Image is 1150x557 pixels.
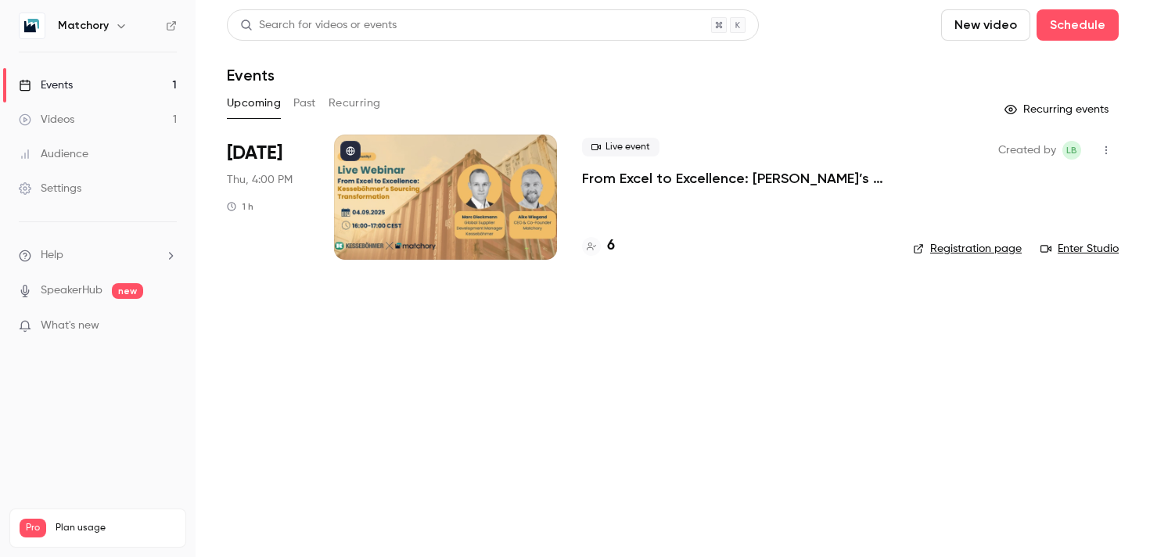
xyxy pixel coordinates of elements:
button: Past [293,91,316,116]
button: Upcoming [227,91,281,116]
a: Registration page [913,241,1022,257]
h6: Matchory [58,18,109,34]
h1: Events [227,66,275,84]
a: From Excel to Excellence: [PERSON_NAME]’s Sourcing Transformation [582,169,888,188]
a: Enter Studio [1040,241,1119,257]
li: help-dropdown-opener [19,247,177,264]
div: 1 h [227,200,253,213]
span: new [112,283,143,299]
img: Matchory [20,13,45,38]
button: New video [941,9,1030,41]
span: Created by [998,141,1056,160]
div: Sep 4 Thu, 4:00 PM (Europe/Berlin) [227,135,309,260]
h4: 6 [607,235,615,257]
button: Schedule [1037,9,1119,41]
div: Audience [19,146,88,162]
div: Settings [19,181,81,196]
span: Live event [582,138,659,156]
span: [DATE] [227,141,282,166]
span: Pro [20,519,46,537]
button: Recurring events [997,97,1119,122]
button: Recurring [329,91,381,116]
span: Thu, 4:00 PM [227,172,293,188]
span: Plan usage [56,522,176,534]
a: SpeakerHub [41,282,102,299]
div: Videos [19,112,74,128]
span: What's new [41,318,99,334]
span: Help [41,247,63,264]
div: Search for videos or events [240,17,397,34]
span: Laura Banciu [1062,141,1081,160]
span: LB [1066,141,1077,160]
div: Events [19,77,73,93]
a: 6 [582,235,615,257]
